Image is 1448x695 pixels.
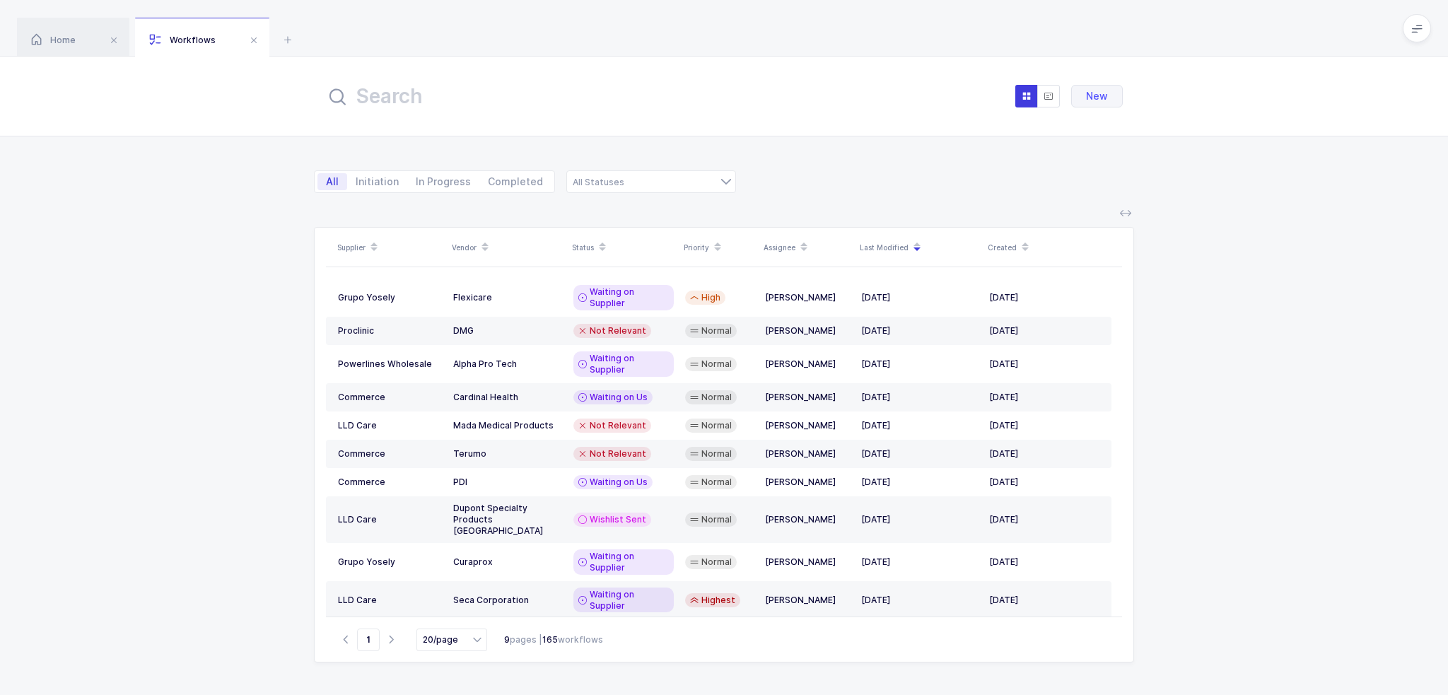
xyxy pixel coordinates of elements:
span: Home [31,35,76,45]
span: In Progress [416,177,471,187]
span: New [1086,90,1108,102]
span: Completed [488,177,543,187]
span: Initiation [356,177,399,187]
button: New [1071,85,1123,107]
span: Workflows [149,35,216,45]
input: Search [325,79,636,113]
span: All [326,177,339,187]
